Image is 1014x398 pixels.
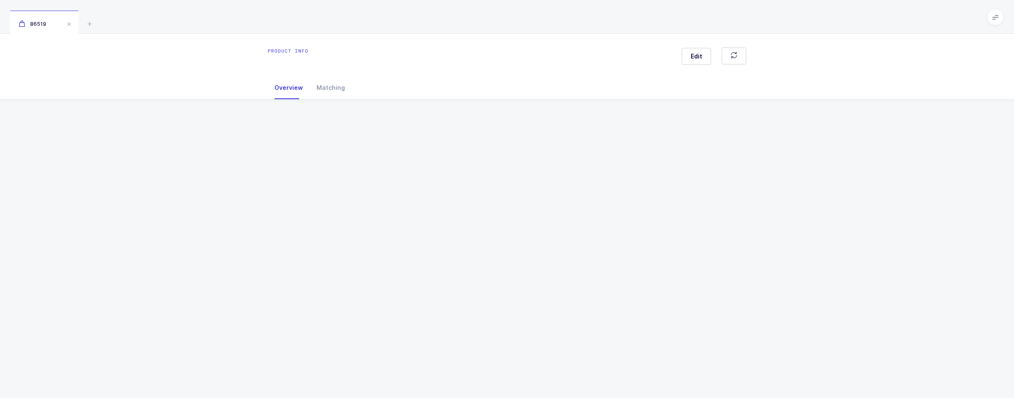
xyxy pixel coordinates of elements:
div: Overview [268,76,310,99]
span: Edit [691,52,702,61]
div: Product info [268,47,308,54]
button: Edit [682,48,711,65]
span: 86519 [19,21,46,27]
div: Matching [310,76,352,99]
